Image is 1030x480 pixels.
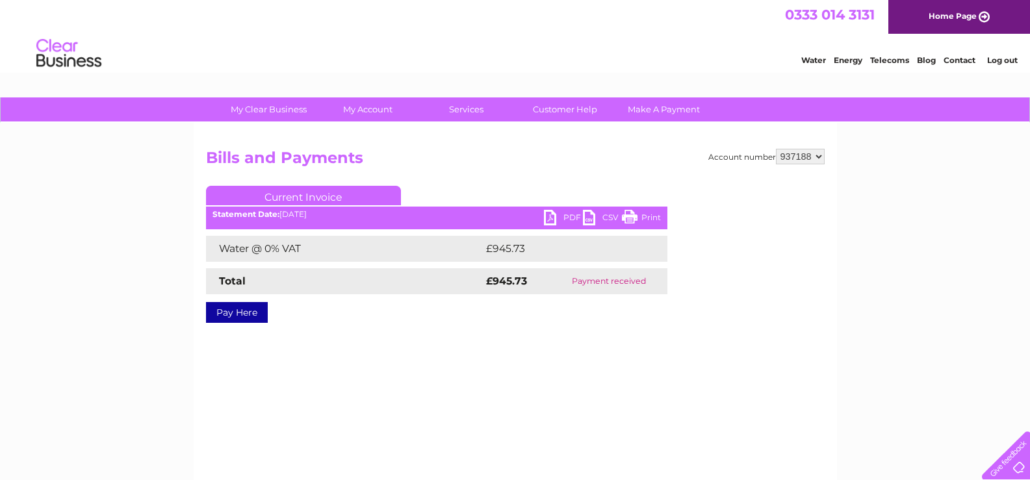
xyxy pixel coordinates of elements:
td: Water @ 0% VAT [206,236,483,262]
a: CSV [583,210,622,229]
a: PDF [544,210,583,229]
a: Customer Help [511,97,619,121]
div: Account number [708,149,825,164]
a: Contact [944,55,975,65]
strong: £945.73 [486,275,527,287]
a: Log out [987,55,1018,65]
td: £945.73 [483,236,645,262]
a: Water [801,55,826,65]
div: [DATE] [206,210,667,219]
td: Payment received [551,268,667,294]
a: My Clear Business [215,97,322,121]
a: Current Invoice [206,186,401,205]
div: Clear Business is a trading name of Verastar Limited (registered in [GEOGRAPHIC_DATA] No. 3667643... [209,7,823,63]
a: Pay Here [206,302,268,323]
a: 0333 014 3131 [785,6,875,23]
img: logo.png [36,34,102,73]
a: Telecoms [870,55,909,65]
a: My Account [314,97,421,121]
h2: Bills and Payments [206,149,825,173]
a: Services [413,97,520,121]
b: Statement Date: [212,209,279,219]
a: Energy [834,55,862,65]
a: Blog [917,55,936,65]
a: Make A Payment [610,97,717,121]
strong: Total [219,275,246,287]
a: Print [622,210,661,229]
